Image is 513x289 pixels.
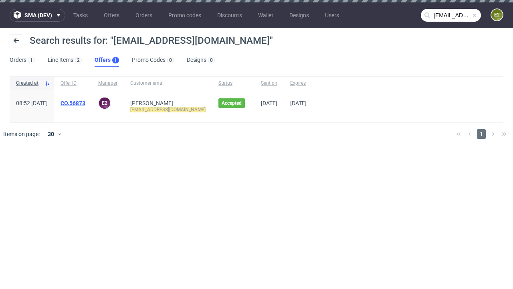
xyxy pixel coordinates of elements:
span: Items on page: [3,130,40,138]
a: Orders [131,9,157,22]
a: Wallet [253,9,278,22]
span: Customer email [130,80,206,87]
span: Accepted [222,100,242,106]
span: Status [218,80,248,87]
span: Manager [98,80,117,87]
a: Promo codes [164,9,206,22]
figcaption: e2 [99,98,110,109]
a: Tasks [69,9,93,22]
a: Orders1 [10,54,35,67]
a: CO.56873 [61,100,85,106]
div: 30 [43,128,57,140]
span: Offer ID [61,80,85,87]
a: Offers1 [95,54,119,67]
a: Offers [99,9,124,22]
div: 0 [169,57,172,63]
span: Sent on [261,80,277,87]
a: Promo Codes0 [132,54,174,67]
span: [DATE] [290,100,307,106]
div: 0 [210,57,213,63]
mark: [EMAIL_ADDRESS][DOMAIN_NAME] [130,107,206,112]
span: 08:52 [DATE] [16,100,48,106]
a: Users [320,9,344,22]
div: 2 [77,57,80,63]
span: [DATE] [261,100,277,106]
div: 1 [114,57,117,63]
span: sma (dev) [24,12,52,18]
span: Expires [290,80,307,87]
span: 1 [477,129,486,139]
span: Search results for: "[EMAIL_ADDRESS][DOMAIN_NAME]" [30,35,273,46]
div: 1 [30,57,33,63]
a: Line Items2 [48,54,82,67]
button: sma (dev) [10,9,65,22]
figcaption: e2 [491,9,503,20]
span: Created at [16,80,41,87]
a: [PERSON_NAME] [130,100,173,106]
a: Discounts [212,9,247,22]
a: Designs [285,9,314,22]
a: Designs0 [187,54,215,67]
